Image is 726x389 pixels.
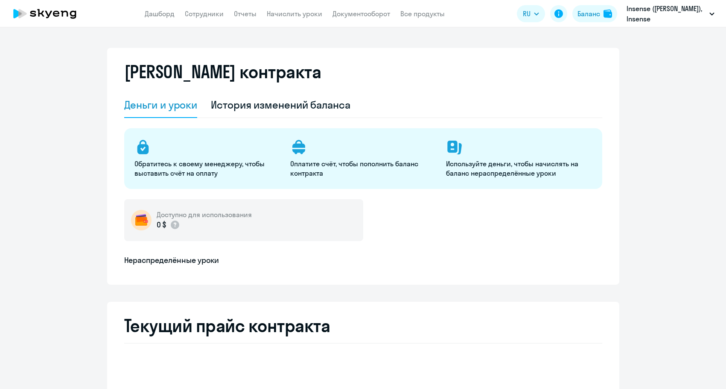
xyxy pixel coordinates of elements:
[234,9,257,18] a: Отчеты
[604,9,612,18] img: balance
[157,210,252,219] h5: Доступно для использования
[131,210,152,230] img: wallet-circle.png
[523,9,531,19] span: RU
[124,255,219,266] h5: Нераспределённые уроки
[267,9,322,18] a: Начислить уроки
[627,3,706,24] p: Insense ([PERSON_NAME]), Insense
[134,159,280,178] p: Обратитесь к своему менеджеру, чтобы выставить счёт на оплату
[185,9,224,18] a: Сотрудники
[124,315,602,336] h2: Текущий прайс контракта
[124,62,321,82] h2: [PERSON_NAME] контракта
[572,5,617,22] button: Балансbalance
[517,5,545,22] button: RU
[157,219,181,230] p: 0 $
[211,98,350,112] div: История изменений баланса
[622,3,719,24] button: Insense ([PERSON_NAME]), Insense
[400,9,445,18] a: Все продукты
[446,159,592,178] p: Используйте деньги, чтобы начислять на баланс нераспределённые уроки
[290,159,436,178] p: Оплатите счёт, чтобы пополнить баланс контракта
[577,9,600,19] div: Баланс
[145,9,175,18] a: Дашборд
[124,98,198,112] div: Деньги и уроки
[332,9,390,18] a: Документооборот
